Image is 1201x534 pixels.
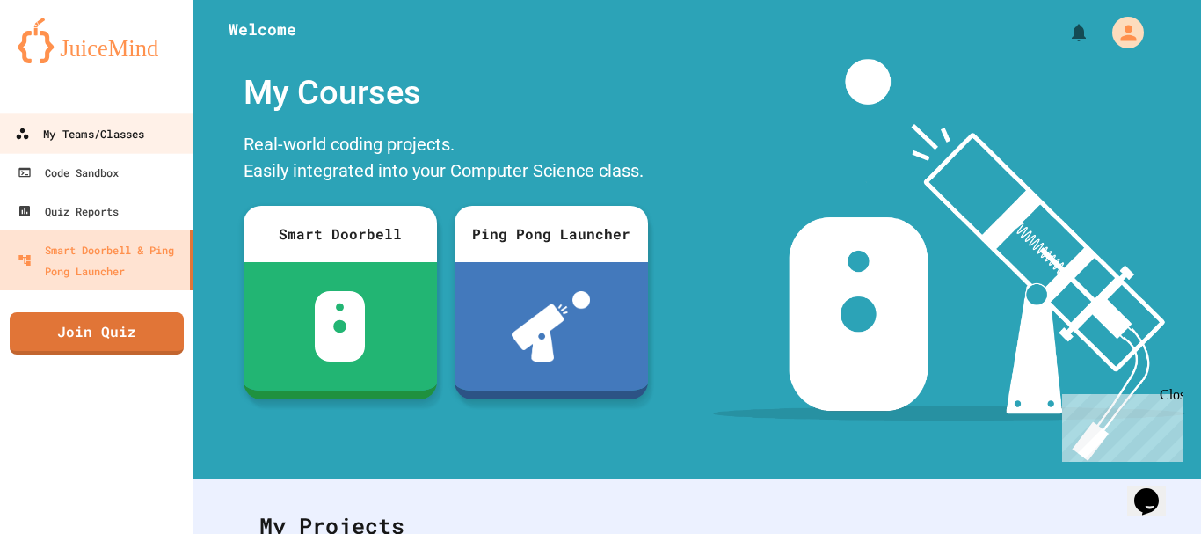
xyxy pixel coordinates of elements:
[235,127,657,193] div: Real-world coding projects. Easily integrated into your Computer Science class.
[315,291,365,362] img: sdb-white.svg
[18,201,119,222] div: Quiz Reports
[244,206,437,262] div: Smart Doorbell
[512,291,590,362] img: ppl-with-ball.png
[713,59,1184,461] img: banner-image-my-projects.png
[10,312,184,355] a: Join Quiz
[18,162,119,183] div: Code Sandbox
[15,123,144,145] div: My Teams/Classes
[455,206,648,262] div: Ping Pong Launcher
[7,7,121,112] div: Chat with us now!Close
[1036,18,1094,48] div: My Notifications
[1055,387,1183,462] iframe: chat widget
[235,59,657,127] div: My Courses
[18,239,183,282] div: Smart Doorbell & Ping Pong Launcher
[18,18,176,63] img: logo-orange.svg
[1094,12,1148,53] div: My Account
[1127,464,1183,516] iframe: chat widget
